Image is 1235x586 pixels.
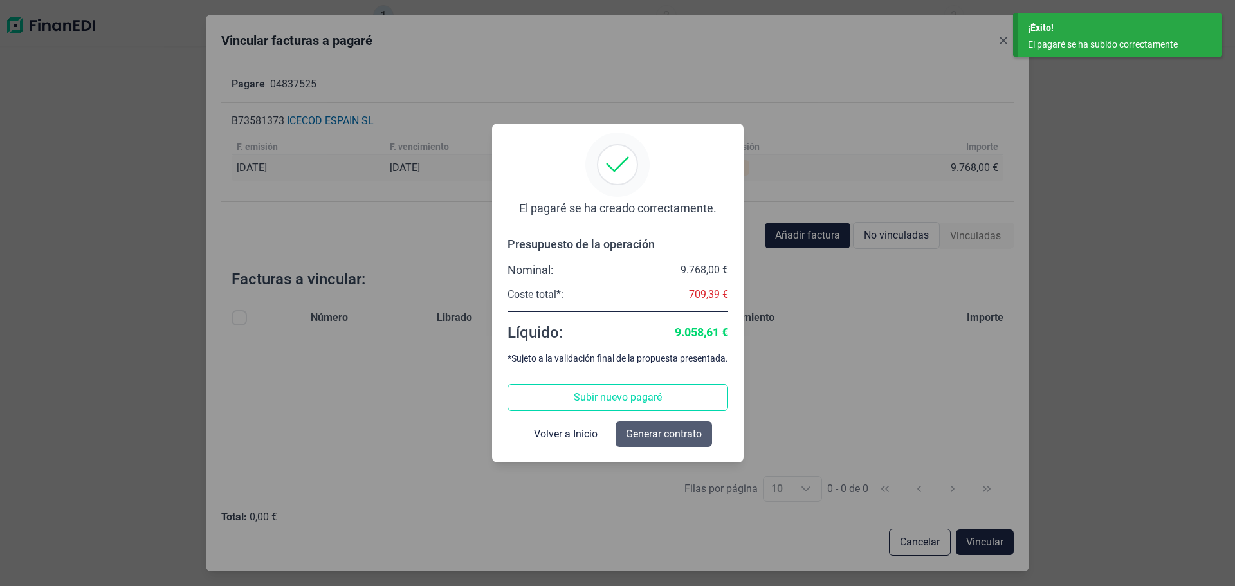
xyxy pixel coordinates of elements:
span: Subir nuevo pagaré [574,390,662,405]
div: Coste total*: [508,288,563,301]
div: Presupuesto de la operación [508,237,728,252]
div: 9.768,00 € [681,264,728,277]
span: Generar contrato [626,426,702,442]
button: Generar contrato [616,421,712,447]
div: 9.058,61 € [675,325,728,340]
div: El pagaré se ha subido correctamente [1028,38,1203,51]
div: El pagaré se ha creado correctamente. [519,201,717,216]
button: Volver a Inicio [524,421,608,447]
div: Líquido: [508,322,563,343]
div: ¡Éxito! [1028,21,1212,35]
div: 709,39 € [689,288,728,301]
span: Volver a Inicio [534,426,598,442]
button: Subir nuevo pagaré [508,384,728,411]
div: *Sujeto a la validación final de la propuesta presentada. [508,353,728,363]
div: Nominal: [508,262,553,278]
